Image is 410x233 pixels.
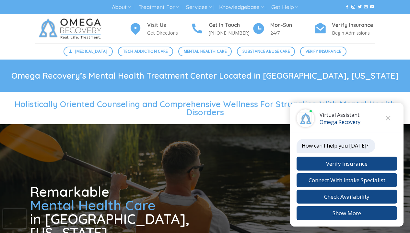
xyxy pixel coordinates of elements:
[351,5,355,9] a: Follow on Instagram
[270,21,314,29] h4: Mon-Sun
[314,21,375,37] a: Verify Insurance Begin Admissions
[75,48,107,54] span: [MEDICAL_DATA]
[30,197,156,214] span: Mental Health Care
[123,48,168,54] span: Tech Addiction Care
[15,99,395,117] span: Holistically Oriented Counseling and Comprehensive Wellness For Struggling With Mental Health Dis...
[364,5,368,9] a: Send us an email
[271,1,298,13] a: Get Help
[370,5,374,9] a: Follow on YouTube
[270,29,314,37] p: 24/7
[358,5,362,9] a: Follow on Twitter
[332,21,375,29] h4: Verify Insurance
[118,47,173,56] a: Tech Addiction Care
[300,47,346,56] a: Verify Insurance
[237,47,295,56] a: Substance Abuse Care
[35,14,108,43] img: Omega Recovery
[112,1,131,13] a: About
[3,209,26,228] iframe: reCAPTCHA
[219,1,264,13] a: Knowledgebase
[332,29,375,37] p: Begin Admissions
[147,21,191,29] h4: Visit Us
[178,47,232,56] a: Mental Health Care
[242,48,290,54] span: Substance Abuse Care
[209,29,252,37] p: [PHONE_NUMBER]
[147,29,191,37] p: Get Directions
[186,1,212,13] a: Services
[129,21,191,37] a: Visit Us Get Directions
[209,21,252,29] h4: Get In Touch
[184,48,227,54] span: Mental Health Care
[345,5,349,9] a: Follow on Facebook
[64,47,113,56] a: [MEDICAL_DATA]
[191,21,252,37] a: Get In Touch [PHONE_NUMBER]
[138,1,179,13] a: Treatment For
[306,48,341,54] span: Verify Insurance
